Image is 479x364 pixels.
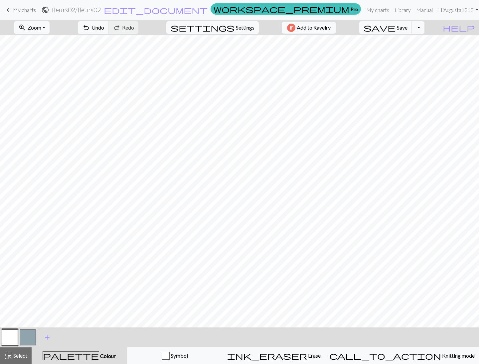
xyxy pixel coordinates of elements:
a: Manual [413,3,435,17]
span: ink_eraser [227,351,307,360]
button: Undo [78,21,109,34]
span: keyboard_arrow_left [4,5,12,15]
button: Zoom [14,21,50,34]
span: Zoom [28,24,41,31]
span: My charts [13,7,36,13]
span: Knitting mode [441,352,475,359]
span: help [443,23,475,32]
span: workspace_premium [214,4,349,14]
span: Symbol [170,352,188,359]
button: Knitting mode [325,347,479,364]
a: Pro [211,3,361,15]
button: Symbol [127,347,223,364]
a: My charts [4,4,36,16]
span: settings [171,23,235,32]
button: Colour [32,347,127,364]
span: Add to Ravelry [297,24,331,32]
span: Erase [307,352,321,359]
img: Ravelry [287,24,295,32]
span: public [41,5,49,15]
h2: fleurs02 / fleurs02 [52,6,101,14]
button: Save [359,21,412,34]
button: SettingsSettings [166,21,259,34]
span: add [43,333,51,342]
a: Library [392,3,413,17]
span: Select [12,352,27,359]
span: Save [397,24,407,31]
span: edit_document [104,5,208,15]
span: Settings [236,24,254,32]
span: save [364,23,396,32]
i: Settings [171,24,235,32]
a: My charts [364,3,392,17]
span: Colour [99,353,116,359]
span: zoom_in [18,23,26,32]
button: Erase [223,347,325,364]
span: palette [43,351,99,360]
span: highlight_alt [4,351,12,360]
span: Undo [91,24,104,31]
button: Add to Ravelry [282,22,336,34]
span: call_to_action [329,351,441,360]
span: undo [82,23,90,32]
